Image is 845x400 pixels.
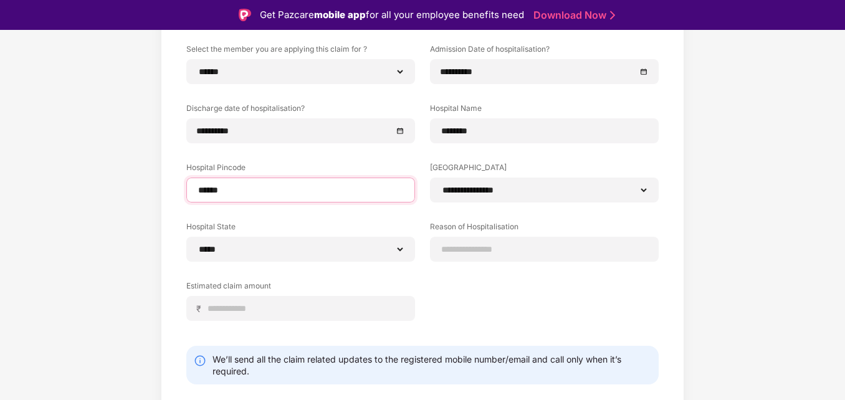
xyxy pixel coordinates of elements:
[196,303,206,315] span: ₹
[239,9,251,21] img: Logo
[430,221,659,237] label: Reason of Hospitalisation
[186,103,415,118] label: Discharge date of hospitalisation?
[194,355,206,367] img: svg+xml;base64,PHN2ZyBpZD0iSW5mby0yMHgyMCIgeG1sbnM9Imh0dHA6Ly93d3cudzMub3JnLzIwMDAvc3ZnIiB3aWR0aD...
[430,44,659,59] label: Admission Date of hospitalisation?
[260,7,524,22] div: Get Pazcare for all your employee benefits need
[430,103,659,118] label: Hospital Name
[533,9,611,22] a: Download Now
[186,221,415,237] label: Hospital State
[186,280,415,296] label: Estimated claim amount
[430,162,659,178] label: [GEOGRAPHIC_DATA]
[610,9,615,22] img: Stroke
[314,9,366,21] strong: mobile app
[186,162,415,178] label: Hospital Pincode
[212,353,651,377] div: We’ll send all the claim related updates to the registered mobile number/email and call only when...
[186,44,415,59] label: Select the member you are applying this claim for ?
